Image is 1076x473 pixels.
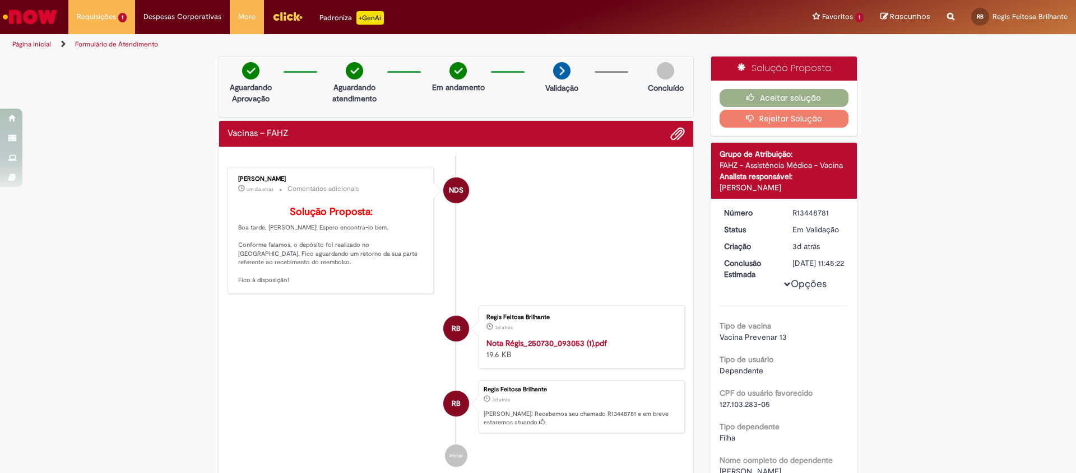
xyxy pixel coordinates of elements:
span: RB [452,315,461,342]
span: 3d atrás [492,396,510,403]
time: 26/08/2025 14:45:18 [492,396,510,403]
span: Despesas Corporativas [143,11,221,22]
div: 19.6 KB [486,338,673,360]
span: Favoritos [822,11,853,22]
div: Regis Feitosa Brilhante [486,314,673,321]
img: check-circle-green.png [449,62,467,79]
ul: Trilhas de página [8,34,709,55]
span: RB [452,390,461,417]
p: Boa tarde, [PERSON_NAME]! Espero encontrá-lo bem. Conforme falamos, o depósito foi realizado no [... [238,207,425,285]
span: NDS [449,177,463,204]
img: check-circle-green.png [242,62,259,79]
img: click_logo_yellow_360x200.png [272,8,303,25]
span: 3d atrás [792,241,820,251]
p: Aguardando Aprovação [224,82,278,104]
span: Dependente [720,366,763,376]
span: Requisições [77,11,116,22]
button: Aceitar solução [720,89,849,107]
span: 3d atrás [495,324,513,331]
li: Regis Feitosa Brilhante [228,380,685,434]
button: Adicionar anexos [670,127,685,141]
div: Analista responsável: [720,171,849,182]
a: Rascunhos [880,12,930,22]
dt: Criação [716,241,785,252]
span: Regis Feitosa Brilhante [992,12,1068,21]
img: ServiceNow [1,6,59,28]
span: Vacina Prevenar 13 [720,332,787,342]
div: [PERSON_NAME] [720,182,849,193]
b: CPF do usuário favorecido [720,388,813,398]
div: [PERSON_NAME] [238,176,425,182]
div: R13448781 [792,207,845,218]
span: RB [977,13,984,20]
h2: Vacinas – FAHZ Histórico de tíquete [228,129,289,139]
span: Rascunhos [890,11,930,22]
a: Nota Régis_250730_093053 (1).pdf [486,338,607,348]
time: 26/08/2025 14:45:18 [792,241,820,251]
p: Aguardando atendimento [327,82,382,104]
dt: Status [716,224,785,235]
time: 27/08/2025 16:57:16 [247,186,273,193]
p: +GenAi [356,11,384,25]
div: Regis Feitosa Brilhante [443,316,469,341]
span: 1 [118,13,127,22]
a: Formulário de Atendimento [75,40,158,49]
div: Grupo de Atribuição: [720,148,849,160]
small: Comentários adicionais [287,184,359,194]
div: Em Validação [792,224,845,235]
div: Solução Proposta [711,57,857,81]
p: Validação [545,82,578,93]
a: Página inicial [12,40,51,49]
b: Solução Proposta: [290,205,373,218]
p: Concluído [648,82,684,93]
img: arrow-next.png [553,62,571,79]
button: Rejeitar Solução [720,110,849,128]
div: Regis Feitosa Brilhante [443,391,469,416]
time: 26/08/2025 14:42:25 [495,324,513,331]
span: Filha [720,433,735,443]
b: Tipo dependente [720,422,780,432]
span: More [238,11,256,22]
img: img-circle-grey.png [657,62,674,79]
dt: Número [716,207,785,218]
div: Regis Feitosa Brilhante [484,386,679,393]
b: Tipo de usuário [720,354,773,364]
img: check-circle-green.png [346,62,363,79]
p: [PERSON_NAME]! Recebemos seu chamado R13448781 e em breve estaremos atuando. [484,410,679,427]
div: FAHZ - Assistência Médica - Vacina [720,160,849,171]
span: 127.103.283-05 [720,399,770,409]
span: um dia atrás [247,186,273,193]
span: 1 [855,13,864,22]
div: 26/08/2025 14:45:18 [792,241,845,252]
p: Em andamento [432,82,485,93]
div: [DATE] 11:45:22 [792,257,845,269]
b: Tipo de vacina [720,321,771,331]
div: Padroniza [319,11,384,25]
dt: Conclusão Estimada [716,257,785,280]
div: Natan dos Santos Nunes [443,177,469,203]
b: Nome completo do dependente [720,455,833,465]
